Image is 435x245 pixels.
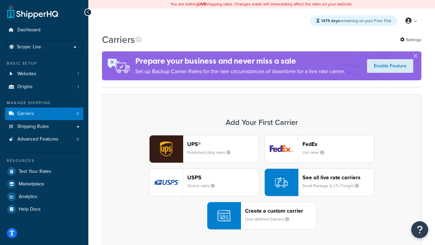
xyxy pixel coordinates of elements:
button: See all live rate carriersSmall Package & LTL Freight [264,168,374,196]
span: 1 [77,84,79,90]
img: fedEx logo [265,135,298,163]
span: Test Your Rates [19,169,51,175]
a: Marketplace [5,178,83,190]
a: Enable Feature [367,59,413,73]
li: Websites [5,68,83,80]
div: Basic Setup [5,61,83,66]
a: Websites 1 [5,68,83,80]
button: Open Resource Center [411,221,428,238]
h3: Add Your First Carrier [109,118,414,127]
a: ShipperHQ Home [7,5,58,19]
small: Online rates [187,183,220,189]
button: Create a custom carrierUser-defined Carriers [207,202,317,230]
button: ups logoUPS®Published daily rates [149,135,259,163]
strong: 1475 days [321,18,340,24]
button: fedEx logoFedExList rates [264,135,374,163]
span: Shipping Rules [17,124,49,130]
a: Settings [400,35,421,45]
h1: Carriers [102,33,135,46]
span: Marketplace [19,181,44,187]
img: icon-carrier-liverate-becf4550.svg [275,176,288,189]
a: Carriers 0 [5,108,83,120]
div: remaining on your Free Trial [310,15,397,26]
a: Test Your Rates [5,165,83,178]
a: Dashboard [5,24,83,36]
span: Origins [17,84,33,90]
button: usps logoUSPSOnline rates [149,168,259,196]
span: Scope: Live [17,44,41,50]
a: Advanced Features 0 [5,133,83,146]
b: LIVE [198,1,206,7]
header: Create a custom carrier [245,208,316,214]
small: Small Package & LTL Freight [302,183,364,189]
div: Manage Shipping [5,100,83,106]
p: Set up Backup Carrier Rates for the rare circumstances of downtime for a live rate carrier. [135,67,345,76]
img: usps logo [150,169,183,196]
header: See all live rate carriers [302,174,374,181]
a: Shipping Rules [5,120,83,133]
div: Resources [5,158,83,164]
li: Origins [5,81,83,93]
h4: Prepare your business and never miss a sale [135,55,345,67]
span: Websites [17,71,36,77]
small: User-defined Carriers [245,216,295,222]
a: Analytics [5,191,83,203]
span: 0 [76,136,79,142]
span: Dashboard [17,27,40,33]
header: USPS [187,174,259,181]
span: Advanced Features [17,136,58,142]
span: Help Docs [19,207,41,212]
img: ups logo [150,135,183,163]
small: List rates [302,149,330,156]
a: Help Docs [5,203,83,215]
small: Published daily rates [187,149,236,156]
li: Carriers [5,108,83,120]
img: ad-rules-rateshop-fe6ec290ccb7230408bd80ed9643f0289d75e0ffd9eb532fc0e269fcd187b520.png [102,51,135,80]
span: Analytics [19,194,37,200]
span: 0 [76,111,79,117]
img: icon-carrier-custom-c93b8a24.svg [217,209,230,222]
header: UPS® [187,141,259,147]
header: FedEx [302,141,374,147]
span: Carriers [17,111,34,117]
a: Origins 1 [5,81,83,93]
span: 1 [77,71,79,77]
li: Advanced Features [5,133,83,146]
